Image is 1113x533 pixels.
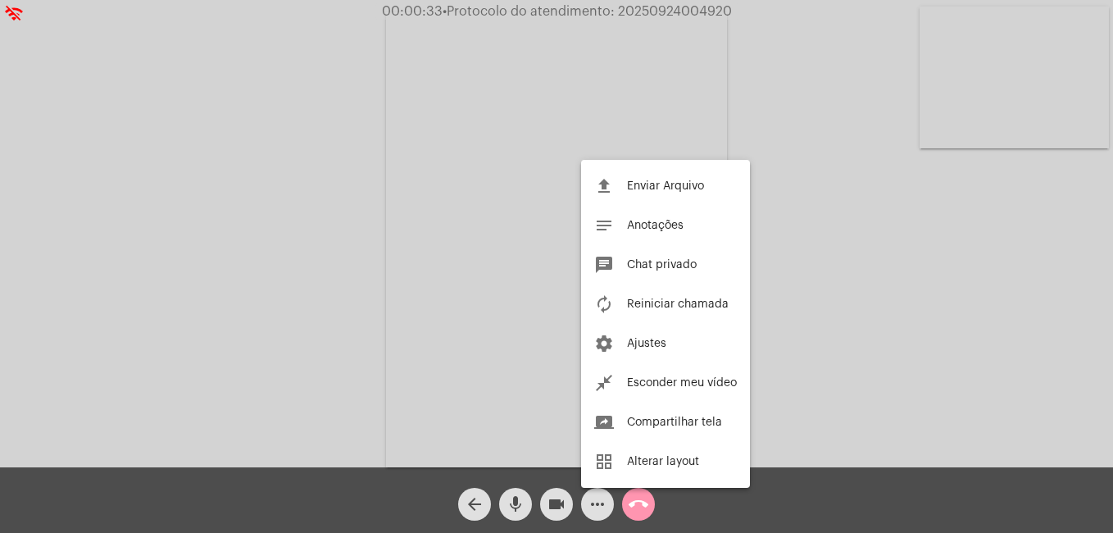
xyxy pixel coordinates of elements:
[627,298,729,310] span: Reiniciar chamada
[627,417,722,428] span: Compartilhar tela
[627,377,737,389] span: Esconder meu vídeo
[594,412,614,432] mat-icon: screen_share
[627,456,699,467] span: Alterar layout
[594,176,614,196] mat-icon: file_upload
[594,452,614,471] mat-icon: grid_view
[594,334,614,353] mat-icon: settings
[627,259,697,271] span: Chat privado
[594,216,614,235] mat-icon: notes
[594,373,614,393] mat-icon: close_fullscreen
[627,180,704,192] span: Enviar Arquivo
[594,255,614,275] mat-icon: chat
[627,220,684,231] span: Anotações
[594,294,614,314] mat-icon: autorenew
[627,338,666,349] span: Ajustes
